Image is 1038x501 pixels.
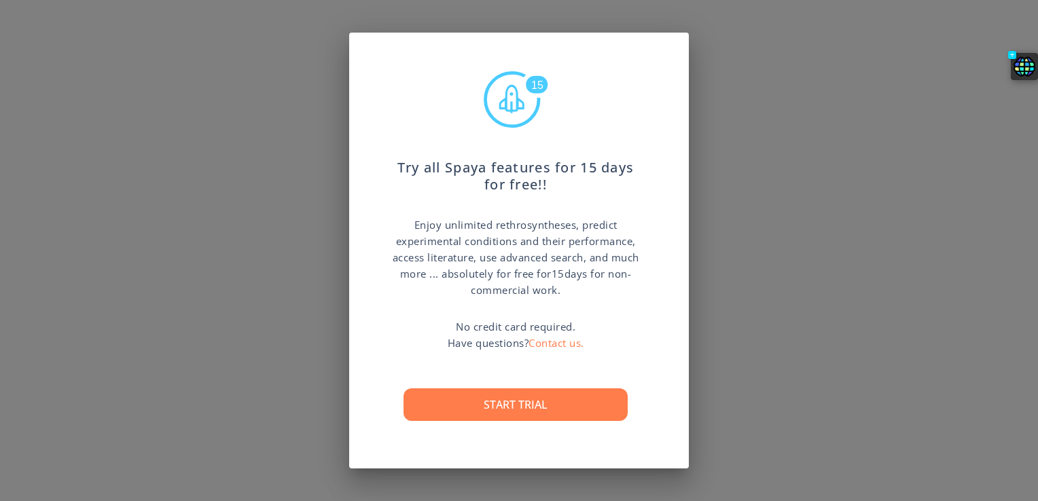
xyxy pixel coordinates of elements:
[390,146,641,193] p: Try all Spaya features for 15 days for free!!
[529,336,584,350] a: Contact us.
[1008,51,1016,59] a: +
[404,388,628,421] button: Start trial
[448,318,584,351] p: No credit card required. Have questions?
[531,79,543,91] text: 15
[390,217,641,298] p: Enjoy unlimited rethrosyntheses, predict experimental conditions and their performance, access li...
[1011,53,1038,80] a: First research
